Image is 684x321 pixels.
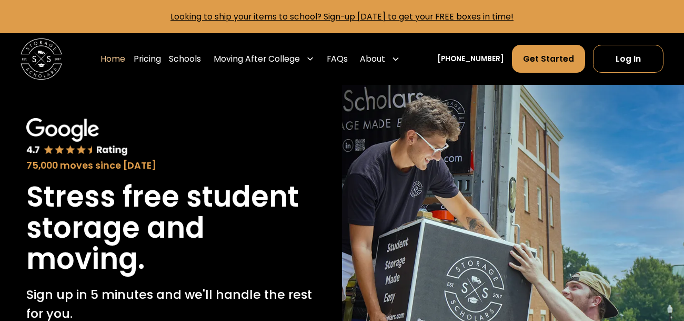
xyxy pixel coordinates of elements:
[100,44,125,73] a: Home
[169,44,201,73] a: Schools
[209,44,318,73] div: Moving After College
[437,54,504,65] a: [PHONE_NUMBER]
[26,181,316,275] h1: Stress free student storage and moving.
[26,159,316,173] div: 75,000 moves since [DATE]
[21,38,62,80] a: home
[356,44,404,73] div: About
[26,118,127,157] img: Google 4.7 star rating
[214,53,300,65] div: Moving After College
[134,44,161,73] a: Pricing
[327,44,348,73] a: FAQs
[21,38,62,80] img: Storage Scholars main logo
[593,45,663,73] a: Log In
[360,53,385,65] div: About
[170,11,514,22] a: Looking to ship your items to school? Sign-up [DATE] to get your FREE boxes in time!
[512,45,585,73] a: Get Started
